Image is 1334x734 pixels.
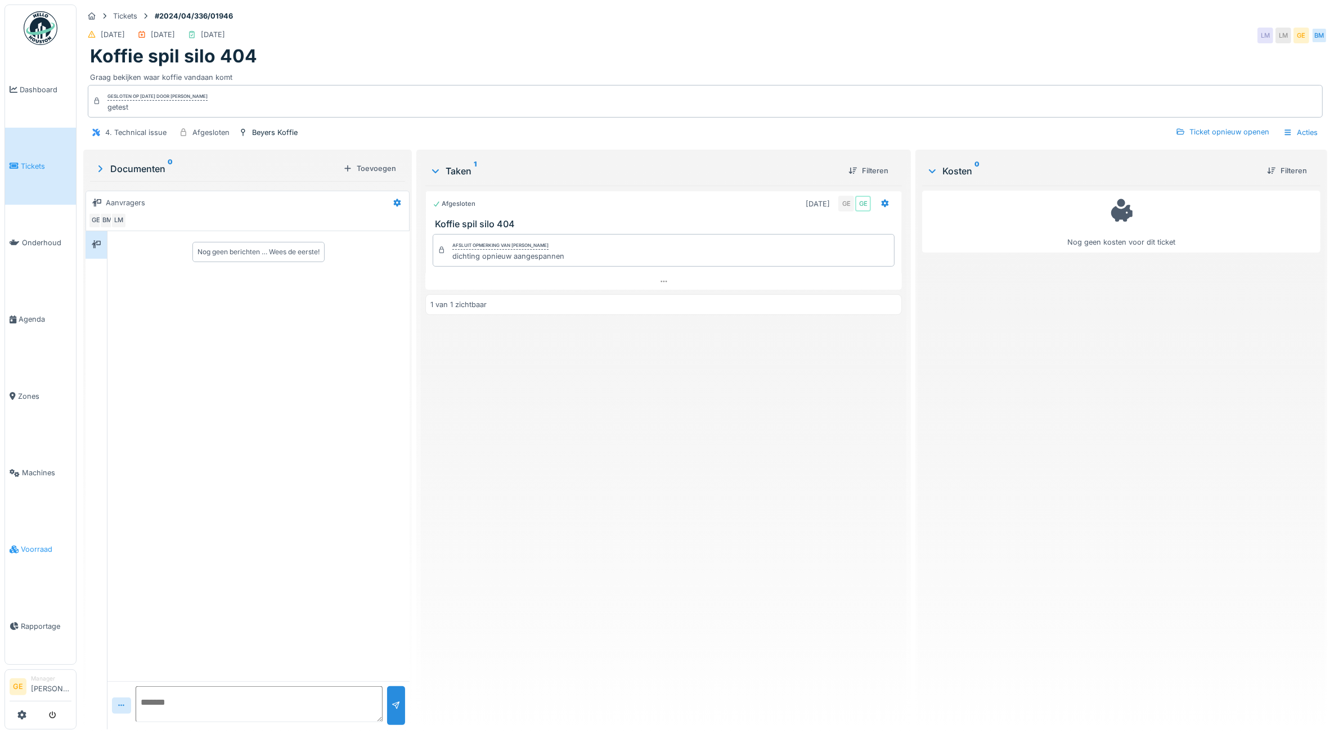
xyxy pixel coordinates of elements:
div: [DATE] [806,199,830,209]
a: Rapportage [5,588,76,664]
div: dichting opnieuw aangespannen [452,251,564,262]
div: getest [107,102,208,112]
div: Taken [430,164,840,178]
span: Zones [18,391,71,402]
a: Dashboard [5,51,76,128]
div: [DATE] [151,29,175,40]
div: Afgesloten [433,199,475,209]
span: Tickets [21,161,71,172]
div: GE [838,196,854,211]
span: Dashboard [20,84,71,95]
div: Aanvragers [106,197,145,208]
div: Ticket opnieuw openen [1171,124,1274,139]
div: LM [1275,28,1291,43]
div: BM [100,213,115,228]
div: Acties [1278,124,1323,141]
a: Agenda [5,281,76,358]
sup: 0 [974,164,980,178]
h1: Koffie spil silo 404 [90,46,257,67]
a: Onderhoud [5,205,76,281]
div: Gesloten op [DATE] door [PERSON_NAME] [107,93,208,101]
div: [DATE] [101,29,125,40]
li: GE [10,678,26,695]
strong: #2024/04/336/01946 [150,11,237,21]
a: Voorraad [5,511,76,588]
span: Onderhoud [22,237,71,248]
span: Machines [22,467,71,478]
h3: Koffie spil silo 404 [435,219,897,229]
span: Agenda [19,314,71,325]
img: Badge_color-CXgf-gQk.svg [24,11,57,45]
div: BM [1311,28,1327,43]
div: Filteren [844,163,893,178]
div: Kosten [927,164,1258,178]
div: 4. Technical issue [105,127,167,138]
div: [DATE] [201,29,225,40]
div: GE [855,196,871,211]
div: LM [1257,28,1273,43]
div: GE [1293,28,1309,43]
div: Graag bekijken waar koffie vandaan komt [90,67,1320,83]
sup: 1 [474,164,477,178]
sup: 0 [168,162,173,175]
div: Manager [31,674,71,683]
div: LM [111,213,127,228]
span: Rapportage [21,621,71,632]
div: Filteren [1263,163,1311,178]
a: Machines [5,434,76,511]
div: Documenten [95,162,339,175]
a: Tickets [5,128,76,204]
div: Nog geen kosten voor dit ticket [929,196,1313,248]
div: 1 van 1 zichtbaar [430,299,487,310]
a: Zones [5,358,76,434]
li: [PERSON_NAME] [31,674,71,699]
div: Afsluit opmerking van [PERSON_NAME] [452,242,549,250]
div: Toevoegen [339,161,401,176]
div: Tickets [113,11,137,21]
span: Voorraad [21,544,71,555]
div: Afgesloten [192,127,230,138]
div: GE [88,213,104,228]
div: Beyers Koffie [252,127,298,138]
a: GE Manager[PERSON_NAME] [10,674,71,701]
div: Nog geen berichten … Wees de eerste! [197,247,320,257]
